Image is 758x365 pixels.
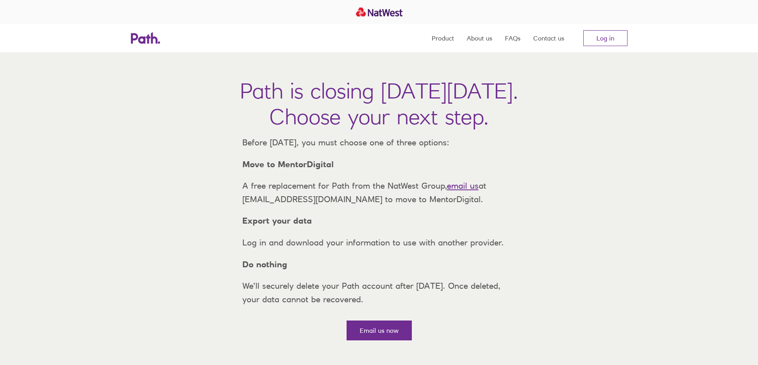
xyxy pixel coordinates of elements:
strong: Move to MentorDigital [242,159,334,169]
a: Contact us [533,24,564,52]
a: email us [447,181,479,191]
a: Email us now [347,321,412,340]
p: We’ll securely delete your Path account after [DATE]. Once deleted, your data cannot be recovered. [236,279,522,306]
a: Log in [583,30,627,46]
h1: Path is closing [DATE][DATE]. Choose your next step. [240,78,518,129]
p: A free replacement for Path from the NatWest Group, at [EMAIL_ADDRESS][DOMAIN_NAME] to move to Me... [236,179,522,206]
a: Product [432,24,454,52]
a: FAQs [505,24,520,52]
p: Before [DATE], you must choose one of three options: [236,136,522,149]
strong: Export your data [242,216,312,226]
a: About us [467,24,492,52]
p: Log in and download your information to use with another provider. [236,236,522,249]
strong: Do nothing [242,259,287,269]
